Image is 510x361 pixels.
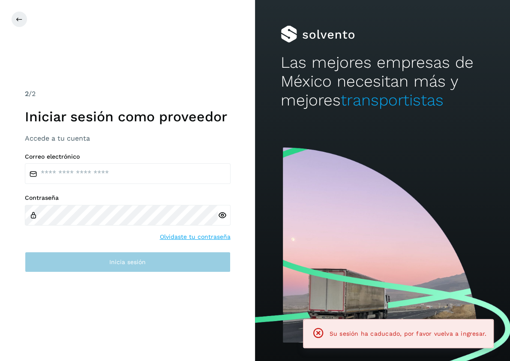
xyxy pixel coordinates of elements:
[160,232,231,241] a: Olvidaste tu contraseña
[109,259,146,265] span: Inicia sesión
[25,89,231,99] div: /2
[25,252,231,272] button: Inicia sesión
[25,134,231,142] h3: Accede a tu cuenta
[330,330,486,337] span: Su sesión ha caducado, por favor vuelva a ingresar.
[25,194,231,202] label: Contraseña
[25,90,29,98] span: 2
[25,108,231,125] h1: Iniciar sesión como proveedor
[341,91,444,109] span: transportistas
[281,53,485,110] h2: Las mejores empresas de México necesitan más y mejores
[25,153,231,160] label: Correo electrónico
